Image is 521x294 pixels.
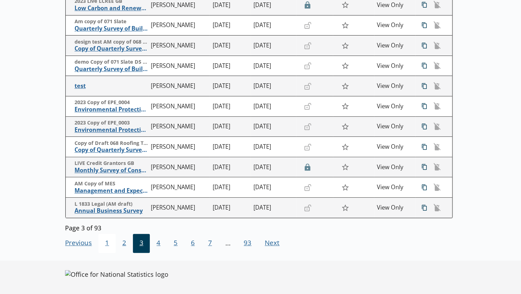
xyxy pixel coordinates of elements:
[75,201,148,207] span: L 1833 Legal (AM draft)
[75,59,148,65] span: demo Copy of 071 Slate DS Draft
[210,198,251,218] td: [DATE]
[148,96,210,117] td: [PERSON_NAME]
[374,96,415,117] td: View Only
[75,140,148,147] span: Copy of Draft 068 Roofing Tiles
[374,137,415,157] td: View Only
[210,56,251,76] td: [DATE]
[75,106,148,113] span: Environmental Protection Expenditure
[116,234,133,253] button: 2
[65,234,98,253] button: Previous
[75,160,148,167] span: LIVE Credit Grantors GB
[251,15,296,36] td: [DATE]
[75,18,148,25] span: Am copy of 071 Slate
[75,25,148,32] span: Quarterly Survey of Building Materials
[75,180,148,187] span: AM Copy of MES
[148,76,210,96] td: [PERSON_NAME]
[148,36,210,56] td: [PERSON_NAME]
[338,100,353,113] button: Star
[338,59,353,72] button: Star
[251,177,296,198] td: [DATE]
[374,15,415,36] td: View Only
[237,234,258,253] button: 93
[338,160,353,174] button: Star
[98,234,116,253] button: 1
[148,15,210,36] td: [PERSON_NAME]
[374,157,415,177] td: View Only
[210,116,251,137] td: [DATE]
[167,234,184,253] button: 5
[133,234,150,253] button: 3
[251,116,296,137] td: [DATE]
[258,234,286,253] button: Next
[251,96,296,117] td: [DATE]
[374,198,415,218] td: View Only
[374,36,415,56] td: View Only
[374,76,415,96] td: View Only
[75,82,148,90] span: test
[148,198,210,218] td: [PERSON_NAME]
[251,157,296,177] td: [DATE]
[210,96,251,117] td: [DATE]
[75,146,148,154] span: Copy of Quarterly Survey of Building Materials - Concrete Roofing Tiles
[210,137,251,157] td: [DATE]
[338,120,353,133] button: Star
[338,39,353,52] button: Star
[338,79,353,93] button: Star
[65,270,168,279] img: Office for National Statistics logo
[338,181,353,194] button: Star
[251,137,296,157] td: [DATE]
[210,157,251,177] td: [DATE]
[219,234,237,253] li: ...
[148,116,210,137] td: [PERSON_NAME]
[75,120,148,126] span: 2023 Copy of EPE_0003
[75,126,148,134] span: Environmental Protection Expenditure
[201,234,219,253] button: 7
[374,116,415,137] td: View Only
[65,222,453,232] div: Page 3 of 93
[210,36,251,56] td: [DATE]
[184,234,201,253] button: 6
[150,234,167,253] button: 4
[374,56,415,76] td: View Only
[251,198,296,218] td: [DATE]
[75,167,148,174] span: Monthly Survey of Consumer Credit Grantors
[374,177,415,198] td: View Only
[75,39,148,45] span: design test AM copy of 068 Roofing Tiles
[338,140,353,153] button: Star
[75,5,148,12] span: Low Carbon and Renewable Energy Economy Survey
[75,207,148,215] span: Annual Business Survey
[210,76,251,96] td: [DATE]
[75,65,148,73] span: Quarterly Survey of Building Materials - Slate
[251,36,296,56] td: [DATE]
[75,45,148,52] span: Copy of Quarterly Survey of Building Materials - Concrete Roofing Tiles
[251,56,296,76] td: [DATE]
[338,201,353,214] button: Star
[251,76,296,96] td: [DATE]
[148,177,210,198] td: [PERSON_NAME]
[148,157,210,177] td: [PERSON_NAME]
[75,187,148,194] span: Management and Expectations Survey
[148,137,210,157] td: [PERSON_NAME]
[210,177,251,198] td: [DATE]
[148,56,210,76] td: [PERSON_NAME]
[338,19,353,32] button: Star
[210,15,251,36] td: [DATE]
[75,99,148,106] span: 2023 Copy of EPE_0004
